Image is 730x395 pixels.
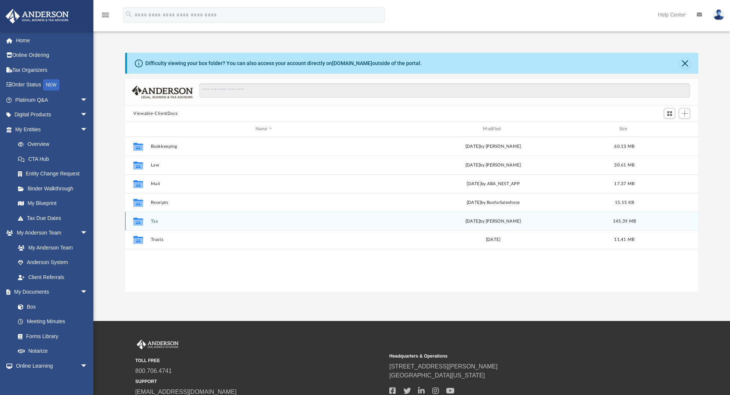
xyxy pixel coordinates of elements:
[380,126,606,132] div: Modified
[10,137,99,152] a: Overview
[145,59,422,67] div: Difficulty viewing your box folder? You can also access your account directly on outside of the p...
[80,358,95,374] span: arrow_drop_down
[133,110,177,117] button: Viewable-ClientDocs
[380,180,606,187] div: [DATE] by ABA_NEST_APP
[80,226,95,241] span: arrow_drop_down
[151,200,377,205] button: Receipts
[101,14,110,19] a: menu
[10,329,92,344] a: Forms Library
[10,270,95,285] a: Client Referrals
[5,226,95,241] a: My Anderson Teamarrow_drop_down
[10,211,99,226] a: Tax Due Dates
[10,151,99,166] a: CTA Hub
[10,181,99,196] a: Binder Walkthrough
[3,9,71,24] img: Anderson Advisors Platinum Portal
[679,108,690,119] button: Add
[80,122,95,137] span: arrow_drop_down
[613,219,636,223] span: 145.39 MB
[10,240,92,255] a: My Anderson Team
[5,33,99,48] a: Home
[5,62,99,77] a: Tax Organizers
[151,126,377,132] div: Name
[10,255,95,270] a: Anderson System
[332,60,372,66] a: [DOMAIN_NAME]
[380,199,606,206] div: [DATE] by BoxforSalesforce
[10,344,95,359] a: Notarize
[135,340,180,349] img: Anderson Advisors Platinum Portal
[610,126,640,132] div: Size
[5,48,99,63] a: Online Ordering
[80,92,95,108] span: arrow_drop_down
[199,83,690,98] input: Search files and folders
[615,200,634,204] span: 15.15 KB
[5,92,99,107] a: Platinum Q&Aarrow_drop_down
[615,144,635,148] span: 60.13 MB
[5,358,95,373] a: Online Learningarrow_drop_down
[151,181,377,186] button: Mail
[680,58,690,68] button: Close
[80,285,95,300] span: arrow_drop_down
[5,285,95,300] a: My Documentsarrow_drop_down
[615,238,635,242] span: 11.41 MB
[101,10,110,19] i: menu
[125,137,698,292] div: grid
[643,126,695,132] div: id
[713,9,724,20] img: User Pic
[380,143,606,150] div: [DATE] by [PERSON_NAME]
[380,218,606,224] div: [DATE] by [PERSON_NAME]
[135,378,384,385] small: SUPPORT
[5,122,99,137] a: My Entitiesarrow_drop_down
[80,107,95,123] span: arrow_drop_down
[10,166,99,181] a: Entity Change Request
[389,363,498,370] a: [STREET_ADDRESS][PERSON_NAME]
[129,126,147,132] div: id
[615,181,635,186] span: 17.37 MB
[43,79,59,91] div: NEW
[615,163,635,167] span: 30.61 MB
[135,389,236,395] a: [EMAIL_ADDRESS][DOMAIN_NAME]
[389,372,485,379] a: [GEOGRAPHIC_DATA][US_STATE]
[135,368,172,374] a: 800.706.4741
[135,357,384,364] small: TOLL FREE
[10,196,95,211] a: My Blueprint
[389,353,638,359] small: Headquarters & Operations
[5,77,99,93] a: Order StatusNEW
[10,299,92,314] a: Box
[5,107,99,122] a: Digital Productsarrow_drop_down
[151,237,377,242] button: Trusts
[151,144,377,149] button: Bookkeeping
[380,236,606,243] div: [DATE]
[125,10,133,18] i: search
[151,163,377,168] button: Law
[10,314,95,329] a: Meeting Minutes
[664,108,675,119] button: Switch to Grid View
[151,219,377,224] button: Tax
[380,162,606,168] div: [DATE] by [PERSON_NAME]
